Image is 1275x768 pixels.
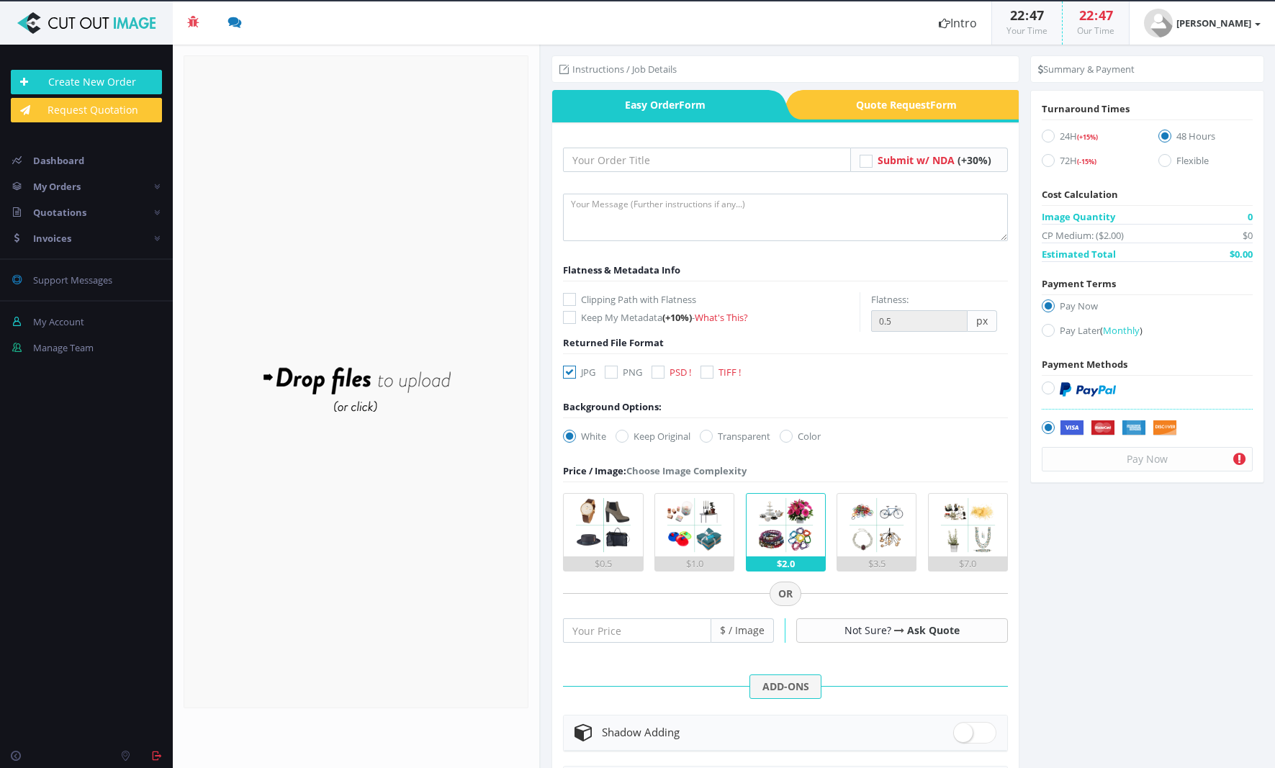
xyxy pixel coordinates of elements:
[804,90,1019,119] span: Quote Request
[1030,6,1044,24] span: 47
[563,618,711,643] input: Your Price
[563,336,664,349] span: Returned File Format
[1230,247,1253,261] span: $0.00
[1130,1,1275,45] a: [PERSON_NAME]
[804,90,1019,119] a: Quote RequestForm
[695,311,748,324] a: What's This?
[1042,228,1124,243] span: CP Medium: ($2.00)
[1103,324,1140,337] span: Monthly
[605,365,642,379] label: PNG
[679,98,706,112] i: Form
[1024,6,1030,24] span: :
[33,180,81,193] span: My Orders
[1042,153,1136,173] label: 72H
[968,310,997,332] span: px
[33,154,84,167] span: Dashboard
[11,12,162,34] img: Cut Out Image
[1077,157,1096,166] span: (-15%)
[670,366,691,379] span: PSD !
[564,556,642,571] div: $0.5
[1042,247,1116,261] span: Estimated Total
[700,429,770,443] label: Transparent
[663,494,726,556] img: 2.png
[930,98,957,112] i: Form
[11,98,162,122] a: Request Quotation
[780,429,821,443] label: Color
[844,623,891,637] span: Not Sure?
[1042,323,1253,343] label: Pay Later
[602,725,680,739] span: Shadow Adding
[878,153,991,167] a: Submit w/ NDA (+30%)
[878,153,955,167] span: Submit w/ NDA
[662,311,692,324] span: (+10%)
[1144,9,1173,37] img: user_default.jpg
[1077,24,1114,37] small: Our Time
[1176,17,1251,30] strong: [PERSON_NAME]
[33,206,86,219] span: Quotations
[563,464,626,477] span: Price / Image:
[616,429,690,443] label: Keep Original
[924,1,991,45] a: Intro
[1042,102,1130,115] span: Turnaround Times
[1006,24,1048,37] small: Your Time
[1010,6,1024,24] span: 22
[1248,209,1253,224] span: 0
[1094,6,1099,24] span: :
[11,70,162,94] a: Create New Order
[1158,153,1253,173] label: Flexible
[1079,6,1094,24] span: 22
[563,148,851,172] input: Your Order Title
[1042,188,1118,201] span: Cost Calculation
[563,292,860,307] label: Clipping Path with Flatness
[563,310,860,325] label: Keep My Metadata -
[33,315,84,328] span: My Account
[1099,6,1113,24] span: 47
[552,90,767,119] a: Easy OrderForm
[1042,277,1116,290] span: Payment Terms
[1060,382,1116,397] img: PayPal
[33,341,94,354] span: Manage Team
[563,263,680,276] span: Flatness & Metadata Info
[1038,62,1135,76] li: Summary & Payment
[1243,228,1253,243] span: $0
[907,623,960,637] a: Ask Quote
[1158,129,1253,148] label: 48 Hours
[749,674,821,699] span: ADD-ONS
[33,232,71,245] span: Invoices
[754,494,817,556] img: 3.png
[1042,209,1115,224] span: Image Quantity
[718,366,741,379] span: TIFF !
[559,62,677,76] li: Instructions / Job Details
[837,556,916,571] div: $3.5
[33,274,112,286] span: Support Messages
[563,399,662,414] div: Background Options:
[552,90,767,119] span: Easy Order
[563,365,595,379] label: JPG
[1077,154,1096,167] a: (-15%)
[1042,299,1253,318] label: Pay Now
[747,556,825,571] div: $2.0
[572,494,634,556] img: 1.png
[563,464,747,478] div: Choose Image Complexity
[845,494,908,556] img: 4.png
[871,292,909,307] label: Flatness:
[929,556,1007,571] div: $7.0
[1077,132,1098,142] span: (+15%)
[655,556,734,571] div: $1.0
[958,153,991,167] span: (+30%)
[1042,129,1136,148] label: 24H
[1077,130,1098,143] a: (+15%)
[1060,420,1177,436] img: Securely by Stripe
[937,494,999,556] img: 5.png
[711,618,774,643] span: $ / Image
[770,582,801,606] span: OR
[1042,358,1127,371] span: Payment Methods
[1100,324,1143,337] a: (Monthly)
[563,429,606,443] label: White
